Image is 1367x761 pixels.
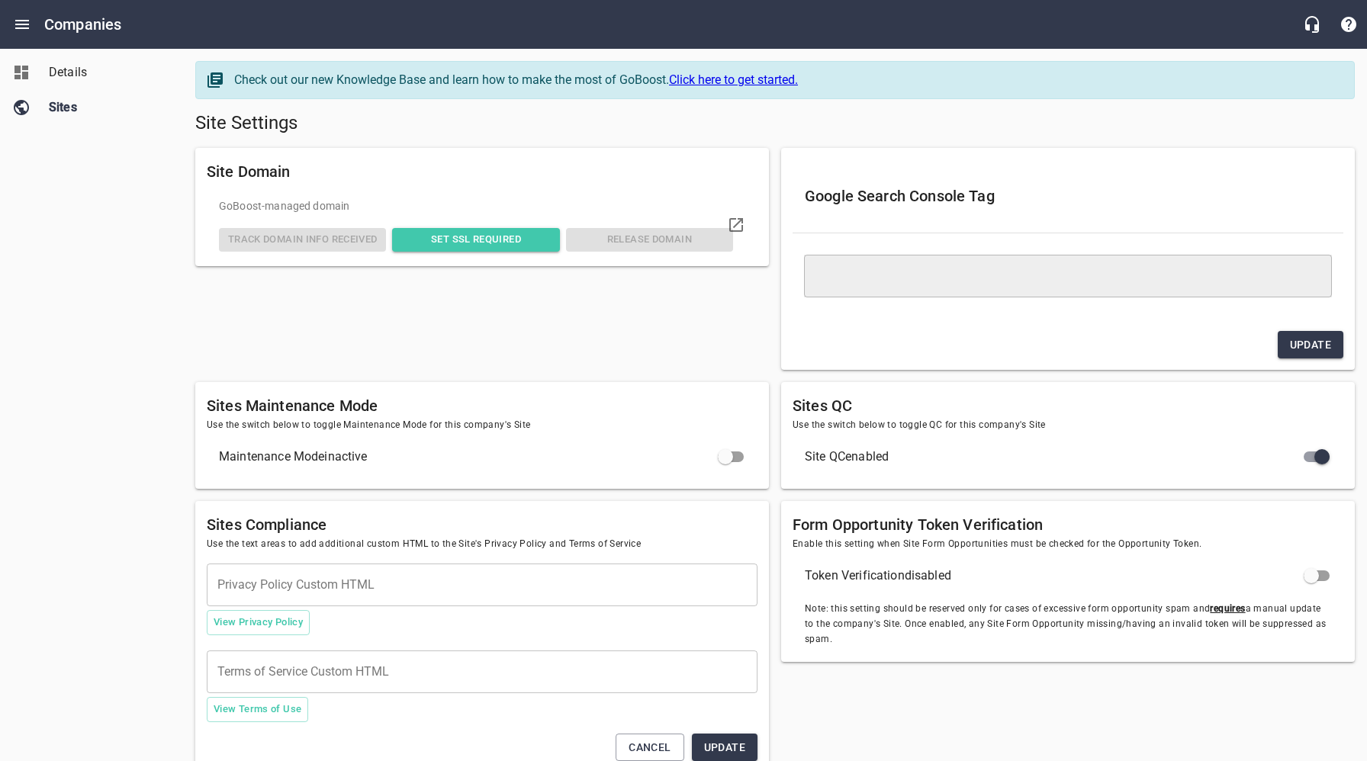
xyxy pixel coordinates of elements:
[207,610,310,635] button: View Privacy Policy
[1330,6,1367,43] button: Support Portal
[805,567,1307,585] span: Token Verification disabled
[1290,336,1331,355] span: Update
[195,111,1355,136] h5: Site Settings
[49,63,165,82] span: Details
[1294,6,1330,43] button: Live Chat
[207,393,757,418] h6: Sites Maintenance Mode
[793,512,1343,537] h6: Form Opportunity Token Verification
[219,448,721,466] span: Maintenance Mode inactive
[793,418,1343,433] span: Use the switch below to toggle QC for this company's Site
[44,12,121,37] h6: Companies
[392,228,559,252] button: Set SSL Required
[207,418,757,433] span: Use the switch below to toggle Maintenance Mode for this company's Site
[805,448,1307,466] span: Site QC enabled
[207,697,308,722] button: View Terms of Use
[805,184,1331,208] h6: Google Search Console Tag
[207,537,757,552] span: Use the text areas to add additional custom HTML to the Site's Privacy Policy and Terms of Service
[805,602,1331,647] span: Note: this setting should be reserved only for cases of excessive form opportunity spam and a man...
[207,159,757,184] h6: Site Domain
[4,6,40,43] button: Open drawer
[793,537,1343,552] span: Enable this setting when Site Form Opportunities must be checked for the Opportunity Token.
[216,195,736,217] div: GoBoost -managed domain
[718,207,754,243] a: Visit domain
[793,393,1343,418] h6: Sites QC
[1278,331,1343,359] button: Update
[214,614,303,631] span: View Privacy Policy
[207,512,757,537] h6: Sites Compliance
[214,701,301,718] span: View Terms of Use
[234,71,1339,89] div: Check out our new Knowledge Base and learn how to make the most of GoBoost.
[629,738,671,757] span: Cancel
[1210,603,1245,614] u: requires
[398,231,553,249] span: Set SSL Required
[669,72,798,87] a: Click here to get started.
[49,98,165,117] span: Sites
[704,738,745,757] span: Update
